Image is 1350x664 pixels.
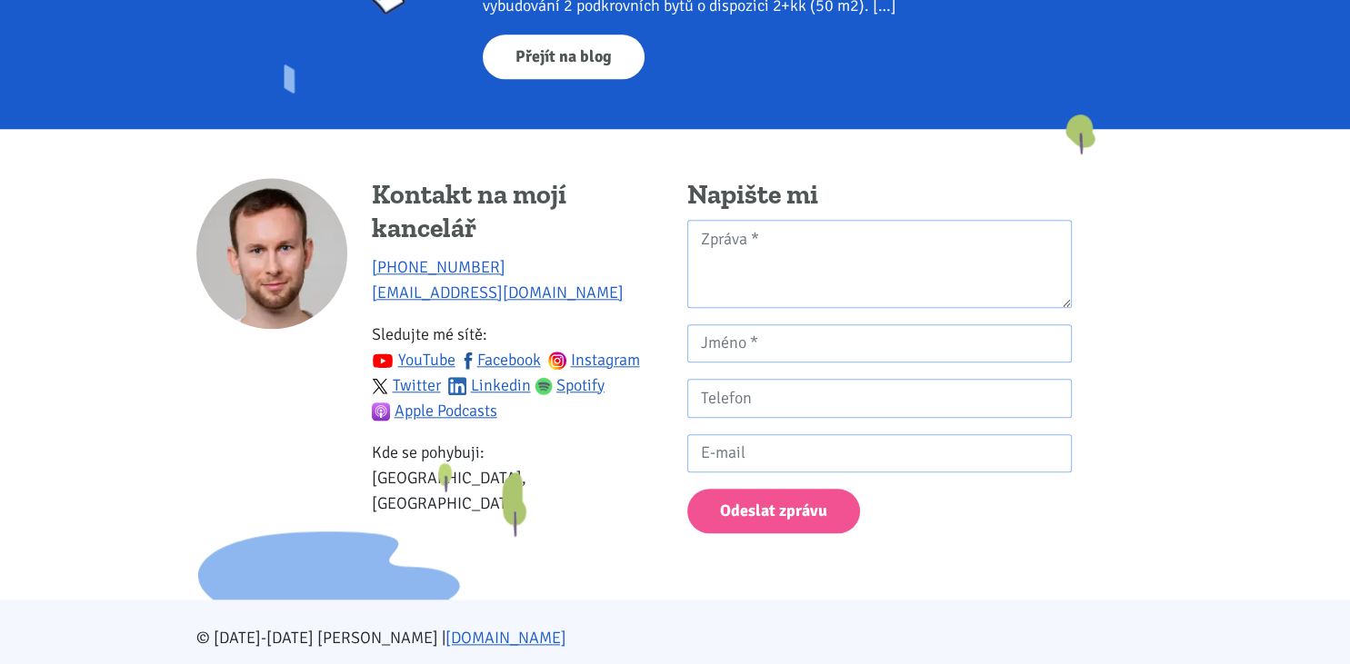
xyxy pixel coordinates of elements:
[445,628,566,648] a: [DOMAIN_NAME]
[459,352,477,370] img: fb.svg
[372,378,388,394] img: twitter.svg
[535,375,605,395] a: Spotify
[196,178,347,329] img: Tomáš Kučera
[372,178,663,246] h4: Kontakt na mojí kancelář
[535,377,553,395] img: spotify.png
[687,324,1072,363] input: Jméno *
[372,402,390,421] img: apple-podcasts.png
[372,440,663,516] p: Kde se pohybuji: [GEOGRAPHIC_DATA], [GEOGRAPHIC_DATA]
[483,35,645,79] a: Přejít na blog
[687,489,860,533] button: Odeslat zprávu
[372,350,455,370] a: YouTube
[372,282,624,302] a: [EMAIL_ADDRESS][DOMAIN_NAME]
[448,375,531,395] a: Linkedin
[185,625,1166,650] div: © [DATE]-[DATE] [PERSON_NAME] |
[687,178,1072,213] h4: Napište mi
[372,375,441,395] a: Twitter
[687,220,1072,533] form: Kontaktní formulář
[372,401,497,421] a: Apple Podcasts
[372,322,663,423] p: Sledujte mé sítě:
[372,257,505,277] a: [PHONE_NUMBER]
[459,350,541,370] a: Facebook
[372,350,394,372] img: youtube.svg
[548,352,566,370] img: ig.svg
[687,379,1072,418] input: Telefon
[548,350,640,370] a: Instagram
[448,377,466,395] img: linkedin.svg
[687,434,1072,473] input: E-mail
